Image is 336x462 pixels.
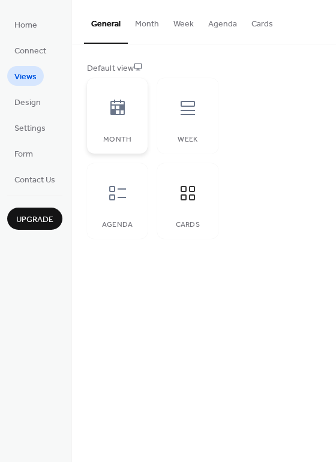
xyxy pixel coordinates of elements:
a: Home [7,14,44,34]
a: Connect [7,40,53,60]
span: Contact Us [14,174,55,187]
a: Design [7,92,48,112]
span: Upgrade [16,214,53,226]
span: Settings [14,122,46,135]
a: Contact Us [7,169,62,189]
div: Default view [87,62,319,75]
div: Cards [169,221,206,229]
a: Form [7,143,40,163]
a: Settings [7,118,53,137]
span: Design [14,97,41,109]
a: Views [7,66,44,86]
span: Form [14,148,33,161]
span: Views [14,71,37,83]
div: Month [99,136,136,144]
span: Home [14,19,37,32]
div: Agenda [99,221,136,229]
span: Connect [14,45,46,58]
button: Upgrade [7,208,62,230]
div: Week [169,136,206,144]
